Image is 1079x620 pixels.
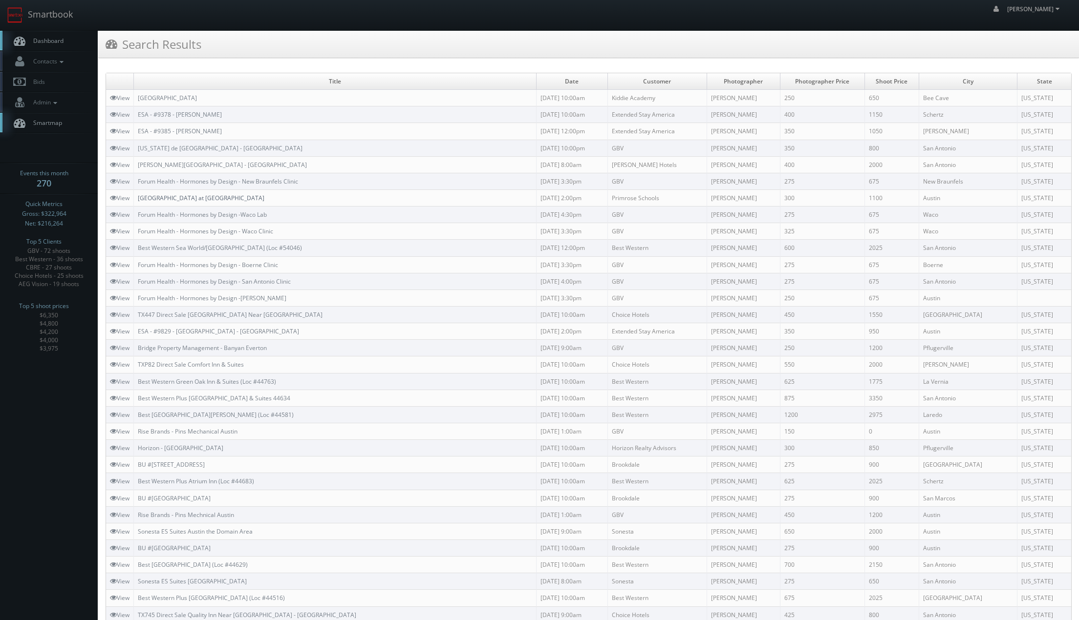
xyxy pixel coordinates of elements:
[707,273,780,289] td: [PERSON_NAME]
[864,189,919,206] td: 1100
[607,156,707,173] td: [PERSON_NAME] Hotels
[707,323,780,340] td: [PERSON_NAME]
[138,227,273,235] a: Forum Health - Hormones by Design - Waco Clinic
[864,340,919,356] td: 1200
[138,511,234,519] a: Rise Brands - Pins Mechnical Austin
[919,189,1017,206] td: Austin
[607,456,707,473] td: Brookdale
[138,261,278,269] a: Forum Health - Hormones by Design - Boerne Clinic
[780,207,864,223] td: 275
[919,73,1017,90] td: City
[536,456,607,473] td: [DATE] 10:00am
[1017,273,1071,289] td: [US_STATE]
[707,423,780,439] td: [PERSON_NAME]
[707,590,780,606] td: [PERSON_NAME]
[536,340,607,356] td: [DATE] 9:00am
[536,523,607,539] td: [DATE] 9:00am
[780,490,864,506] td: 275
[919,423,1017,439] td: Austin
[138,444,223,452] a: Horizon - [GEOGRAPHIC_DATA]
[110,261,129,269] a: View
[536,173,607,189] td: [DATE] 3:30pm
[28,37,64,45] span: Dashboard
[1007,5,1062,13] span: [PERSON_NAME]
[919,356,1017,373] td: [PERSON_NAME]
[780,306,864,323] td: 450
[780,189,864,206] td: 300
[864,473,919,490] td: 2025
[26,237,62,247] span: Top 5 Clients
[864,90,919,106] td: 650
[864,240,919,256] td: 2025
[607,340,707,356] td: GBV
[864,506,919,523] td: 1200
[1017,373,1071,390] td: [US_STATE]
[607,240,707,256] td: Best Western
[536,189,607,206] td: [DATE] 2:00pm
[707,223,780,240] td: [PERSON_NAME]
[607,273,707,289] td: GBV
[536,573,607,590] td: [DATE] 8:00am
[780,557,864,573] td: 700
[780,256,864,273] td: 275
[707,456,780,473] td: [PERSON_NAME]
[110,177,129,186] a: View
[110,210,129,219] a: View
[536,490,607,506] td: [DATE] 10:00am
[707,490,780,506] td: [PERSON_NAME]
[864,490,919,506] td: 900
[919,123,1017,140] td: [PERSON_NAME]
[138,377,276,386] a: Best Western Green Oak Inn & Suites (Loc #44763)
[110,144,129,152] a: View
[110,110,129,119] a: View
[19,301,69,311] span: Top 5 shoot prices
[110,227,129,235] a: View
[919,323,1017,340] td: Austin
[780,223,864,240] td: 325
[1017,557,1071,573] td: [US_STATE]
[707,390,780,406] td: [PERSON_NAME]
[864,140,919,156] td: 800
[780,406,864,423] td: 1200
[607,189,707,206] td: Primrose Schools
[607,223,707,240] td: GBV
[110,460,129,469] a: View
[110,360,129,369] a: View
[110,611,129,619] a: View
[707,173,780,189] td: [PERSON_NAME]
[1017,539,1071,556] td: [US_STATE]
[134,73,537,90] td: Title
[138,294,286,302] a: Forum Health - Hormones by Design -[PERSON_NAME]
[1017,473,1071,490] td: [US_STATE]
[780,106,864,123] td: 400
[780,390,864,406] td: 875
[536,73,607,90] td: Date
[864,207,919,223] td: 675
[1017,207,1071,223] td: [US_STATE]
[864,573,919,590] td: 650
[864,456,919,473] td: 900
[707,539,780,556] td: [PERSON_NAME]
[536,90,607,106] td: [DATE] 10:00am
[607,323,707,340] td: Extended Stay America
[607,539,707,556] td: Brookdale
[919,90,1017,106] td: Bee Cave
[20,168,68,178] span: Events this month
[138,394,290,402] a: Best Western Plus [GEOGRAPHIC_DATA] & Suites 44634
[138,110,222,119] a: ESA - #9378 - [PERSON_NAME]
[919,523,1017,539] td: Austin
[536,539,607,556] td: [DATE] 10:00am
[138,327,299,335] a: ESA - #9829 - [GEOGRAPHIC_DATA] - [GEOGRAPHIC_DATA]
[138,477,254,485] a: Best Western Plus Atrium Inn (Loc #44683)
[138,277,291,286] a: Forum Health - Hormones by Design - San Antonio Clinic
[536,256,607,273] td: [DATE] 3:30pm
[110,411,129,419] a: View
[138,594,285,602] a: Best Western Plus [GEOGRAPHIC_DATA] (Loc #44516)
[1017,90,1071,106] td: [US_STATE]
[607,173,707,189] td: GBV
[919,256,1017,273] td: Boerne
[864,273,919,289] td: 675
[138,460,205,469] a: BU #[STREET_ADDRESS]
[1017,73,1071,90] td: State
[864,156,919,173] td: 2000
